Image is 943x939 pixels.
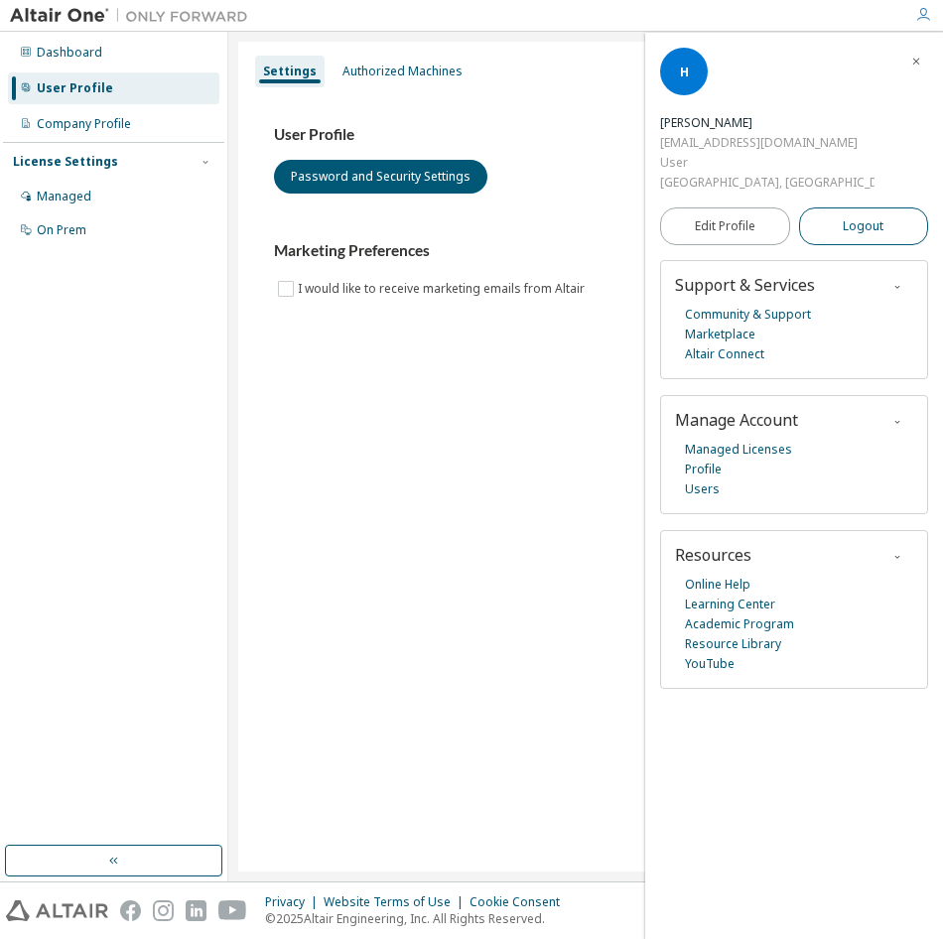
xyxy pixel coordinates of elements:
[37,80,113,96] div: User Profile
[324,894,470,910] div: Website Terms of Use
[660,133,875,153] div: [EMAIL_ADDRESS][DOMAIN_NAME]
[685,344,764,364] a: Altair Connect
[660,113,875,133] div: Hikaru Abe
[470,894,572,910] div: Cookie Consent
[186,900,206,921] img: linkedin.svg
[37,116,131,132] div: Company Profile
[37,189,91,204] div: Managed
[685,634,781,654] a: Resource Library
[685,595,775,614] a: Learning Center
[298,277,589,301] label: I would like to receive marketing emails from Altair
[660,153,875,173] div: User
[685,440,792,460] a: Managed Licenses
[265,894,324,910] div: Privacy
[843,216,883,236] span: Logout
[120,900,141,921] img: facebook.svg
[274,125,897,145] h3: User Profile
[265,910,572,927] p: © 2025 Altair Engineering, Inc. All Rights Reserved.
[660,207,790,245] a: Edit Profile
[695,218,755,234] span: Edit Profile
[680,64,689,80] span: H
[685,460,722,479] a: Profile
[675,274,815,296] span: Support & Services
[675,544,751,566] span: Resources
[13,154,118,170] div: License Settings
[685,305,811,325] a: Community & Support
[660,173,875,193] div: [GEOGRAPHIC_DATA], [GEOGRAPHIC_DATA]
[685,479,720,499] a: Users
[675,409,798,431] span: Manage Account
[685,614,794,634] a: Academic Program
[274,241,897,261] h3: Marketing Preferences
[685,575,750,595] a: Online Help
[6,900,108,921] img: altair_logo.svg
[153,900,174,921] img: instagram.svg
[685,325,755,344] a: Marketplace
[799,207,929,245] button: Logout
[263,64,317,79] div: Settings
[10,6,258,26] img: Altair One
[218,900,247,921] img: youtube.svg
[37,222,86,238] div: On Prem
[342,64,463,79] div: Authorized Machines
[37,45,102,61] div: Dashboard
[685,654,735,674] a: YouTube
[274,160,487,194] button: Password and Security Settings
